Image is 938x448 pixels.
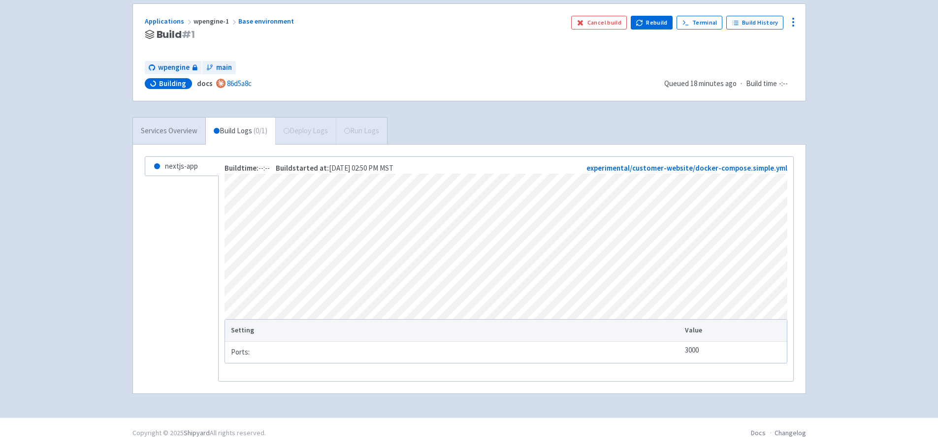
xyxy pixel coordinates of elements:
[746,78,777,90] span: Build time
[690,79,737,88] time: 18 minutes ago
[158,62,190,73] span: wpengine
[571,16,627,30] button: Cancel build
[132,428,266,438] div: Copyright © 2025 All rights reserved.
[197,79,213,88] strong: docs
[194,17,238,26] span: wpengine-1
[254,125,267,137] span: ( 0 / 1 )
[751,428,766,437] a: Docs
[726,16,783,30] a: Build History
[677,16,722,30] a: Terminal
[586,163,787,173] a: experimental/customer-website/docker-compose.simple.yml
[157,29,195,40] span: Build
[206,118,275,145] a: Build Logs (0/1)
[681,320,786,341] th: Value
[779,78,788,90] span: -:--
[238,17,295,26] a: Base environment
[225,320,682,341] th: Setting
[681,341,786,363] td: 3000
[182,28,195,41] span: # 1
[664,78,794,90] div: ·
[775,428,806,437] a: Changelog
[184,428,210,437] a: Shipyard
[276,163,393,173] span: [DATE] 02:50 PM MST
[631,16,673,30] button: Rebuild
[216,62,232,73] span: main
[145,61,201,74] a: wpengine
[133,118,205,145] a: Services Overview
[227,79,252,88] a: 86d5a8c
[225,163,259,173] strong: Build time:
[145,157,218,176] a: nextjs-app
[202,61,236,74] a: main
[276,163,329,173] strong: Build started at:
[145,17,194,26] a: Applications
[225,163,270,173] span: --:--
[225,341,682,363] td: Ports:
[159,79,186,89] span: Building
[664,79,737,88] span: Queued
